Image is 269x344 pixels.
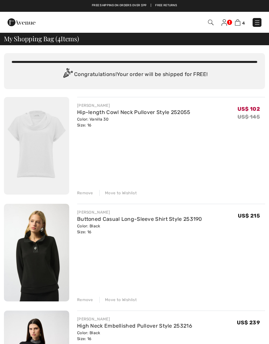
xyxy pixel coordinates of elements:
[4,35,79,42] span: My Shopping Bag ( Items)
[4,97,69,195] img: Hip-length Cowl Neck Pullover Style 252055
[77,190,93,196] div: Remove
[238,213,260,219] span: US$ 215
[77,116,191,128] div: Color: Vanilla 30 Size: 16
[8,19,35,25] a: 1ère Avenue
[8,16,35,29] img: 1ère Avenue
[77,223,202,235] div: Color: Black Size: 16
[77,323,192,329] a: High Neck Embellished Pullover Style 253216
[4,204,69,301] img: Buttoned Casual Long-Sleeve Shirt Style 253190
[208,20,214,25] img: Search
[235,19,240,26] img: Shopping Bag
[77,330,192,342] div: Color: Black Size: 16
[77,109,191,115] a: Hip-length Cowl Neck Pullover Style 252055
[77,209,202,215] div: [PERSON_NAME]
[61,68,74,81] img: Congratulation2.svg
[99,190,137,196] div: Move to Wishlist
[77,297,93,303] div: Remove
[238,114,260,120] s: US$ 145
[151,3,151,8] span: |
[57,34,61,42] span: 4
[237,319,260,326] span: US$ 239
[12,68,257,81] div: Congratulations! Your order will be shipped for FREE!
[99,297,137,303] div: Move to Wishlist
[254,19,260,26] img: Menu
[155,3,177,8] a: Free Returns
[92,3,147,8] a: Free shipping on orders over $99
[242,21,245,26] span: 4
[77,216,202,222] a: Buttoned Casual Long-Sleeve Shirt Style 253190
[235,18,245,26] a: 4
[221,19,227,26] img: My Info
[77,316,192,322] div: [PERSON_NAME]
[77,103,191,108] div: [PERSON_NAME]
[238,106,260,112] span: US$ 102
